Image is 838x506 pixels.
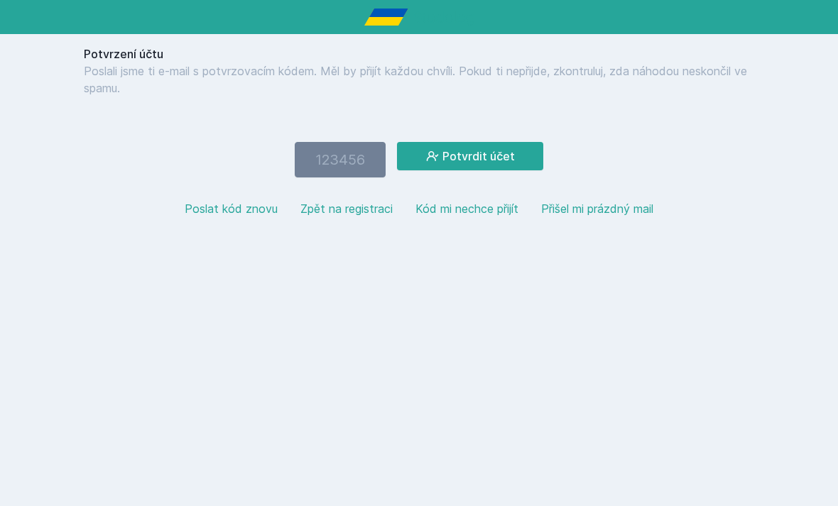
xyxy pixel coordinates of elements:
h1: Potvrzení účtu [84,45,754,62]
button: Kód mi nechce přijít [415,200,518,217]
input: 123456 [295,142,386,177]
button: Potvrdit účet [397,142,543,170]
p: Poslali jsme ti e-mail s potvrzovacím kódem. Měl by přijít každou chvíli. Pokud ti nepřijde, zkon... [84,62,754,97]
button: Zpět na registraci [300,200,393,217]
button: Přišel mi prázdný mail [541,200,653,217]
button: Poslat kód znovu [185,200,278,217]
